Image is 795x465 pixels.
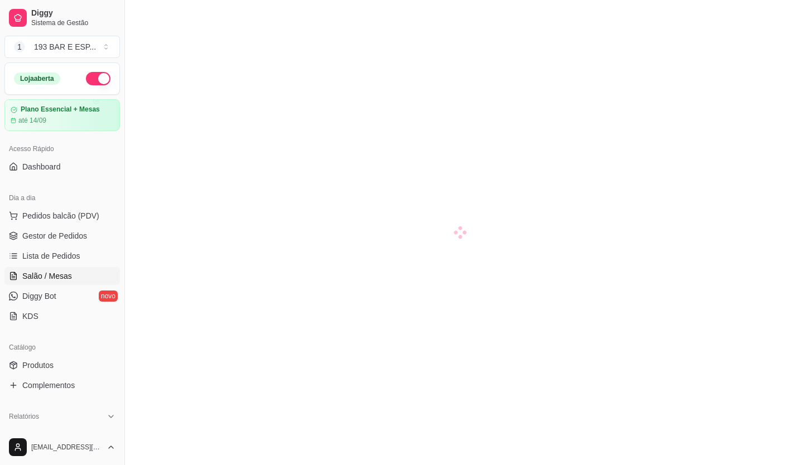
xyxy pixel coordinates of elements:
span: Produtos [22,360,54,371]
a: KDS [4,307,120,325]
a: Diggy Botnovo [4,287,120,305]
span: Pedidos balcão (PDV) [22,210,99,221]
div: Acesso Rápido [4,140,120,158]
div: Catálogo [4,338,120,356]
span: Lista de Pedidos [22,250,80,261]
a: Relatórios de vendas [4,425,120,443]
span: KDS [22,311,38,322]
span: Relatórios de vendas [22,429,96,440]
button: [EMAIL_ADDRESS][DOMAIN_NAME] [4,434,120,461]
span: Complementos [22,380,75,391]
a: Produtos [4,356,120,374]
span: Sistema de Gestão [31,18,115,27]
span: [EMAIL_ADDRESS][DOMAIN_NAME] [31,443,102,452]
span: Diggy [31,8,115,18]
span: Diggy Bot [22,290,56,302]
article: Plano Essencial + Mesas [21,105,100,114]
a: Complementos [4,376,120,394]
a: Plano Essencial + Mesasaté 14/09 [4,99,120,131]
div: 193 BAR E ESP ... [34,41,96,52]
button: Select a team [4,36,120,58]
button: Alterar Status [86,72,110,85]
a: Lista de Pedidos [4,247,120,265]
a: Gestor de Pedidos [4,227,120,245]
button: Pedidos balcão (PDV) [4,207,120,225]
span: Salão / Mesas [22,270,72,282]
span: Gestor de Pedidos [22,230,87,241]
div: Loja aberta [14,72,60,85]
article: até 14/09 [18,116,46,125]
a: Dashboard [4,158,120,176]
span: Dashboard [22,161,61,172]
span: Relatórios [9,412,39,421]
a: Salão / Mesas [4,267,120,285]
span: 1 [14,41,25,52]
a: DiggySistema de Gestão [4,4,120,31]
div: Dia a dia [4,189,120,207]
